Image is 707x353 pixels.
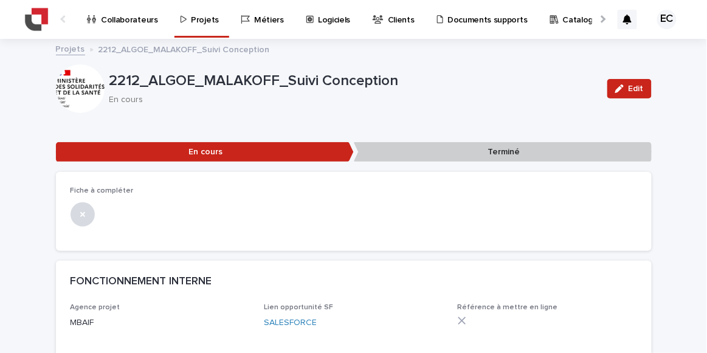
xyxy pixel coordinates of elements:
[71,304,120,311] span: Agence projet
[354,142,652,162] p: Terminé
[109,95,593,105] p: En cours
[607,79,652,98] button: Edit
[56,41,85,55] a: Projets
[24,7,49,32] img: YiAiwBLRm2aPEWe5IFcA
[71,187,134,194] span: Fiche à compléter
[264,304,333,311] span: Lien opportunité SF
[71,317,250,329] p: MBAIF
[71,275,212,289] h2: FONCTIONNEMENT INTERNE
[56,142,354,162] p: En cours
[458,304,558,311] span: Référence à mettre en ligne
[109,72,598,90] p: 2212_ALGOE_MALAKOFF_Suivi Conception
[629,84,644,93] span: Edit
[98,42,270,55] p: 2212_ALGOE_MALAKOFF_Suivi Conception
[264,318,317,327] a: SALESFORCE
[657,10,677,29] div: EC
